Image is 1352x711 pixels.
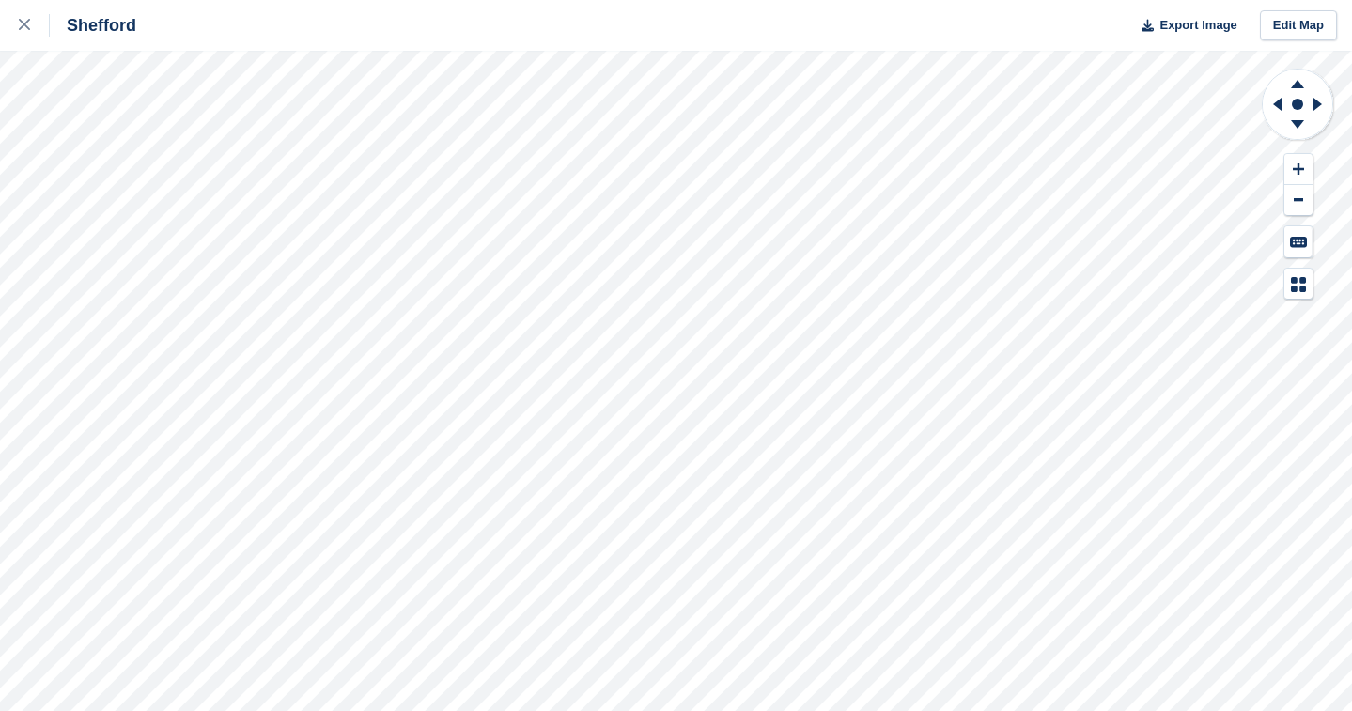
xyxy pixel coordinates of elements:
button: Zoom In [1284,154,1313,185]
button: Keyboard Shortcuts [1284,226,1313,257]
button: Zoom Out [1284,185,1313,216]
div: Shefford [50,14,136,37]
button: Export Image [1130,10,1237,41]
button: Map Legend [1284,269,1313,300]
span: Export Image [1159,16,1236,35]
a: Edit Map [1260,10,1337,41]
